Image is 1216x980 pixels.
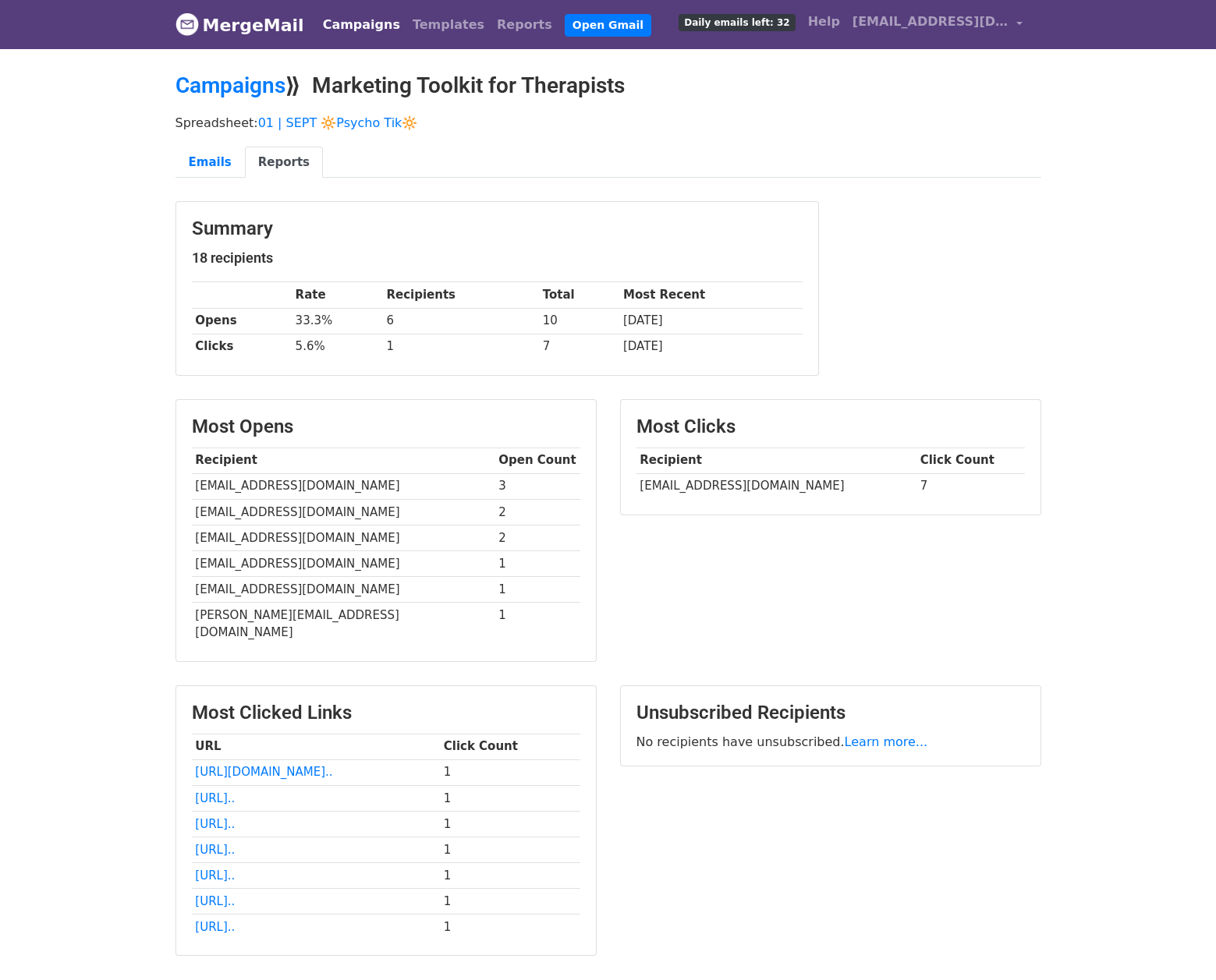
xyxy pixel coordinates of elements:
td: [DATE] [619,334,802,359]
td: 33.3% [292,308,383,334]
td: 1 [495,550,580,576]
h3: Most Clicked Links [192,702,580,724]
th: Rate [292,282,383,308]
a: Daily emails left: 32 [672,6,801,37]
a: [URL].. [195,920,235,934]
iframe: Chat Widget [1138,905,1216,980]
th: URL [192,734,440,759]
td: 1 [440,889,580,915]
td: 1 [495,577,580,603]
a: [EMAIL_ADDRESS][DOMAIN_NAME] [846,6,1029,43]
a: Help [802,6,846,37]
th: Recipient [192,448,495,473]
a: [URL].. [195,894,235,908]
td: [EMAIL_ADDRESS][DOMAIN_NAME] [192,473,495,499]
th: Recipients [383,282,539,308]
th: Total [539,282,619,308]
td: 1 [440,811,580,837]
td: 10 [539,308,619,334]
a: Emails [175,147,245,179]
th: Click Count [916,448,1025,473]
td: 5.6% [292,334,383,359]
th: Most Recent [619,282,802,308]
a: [URL].. [195,843,235,857]
a: [URL].. [195,817,235,831]
h3: Most Opens [192,416,580,438]
td: [DATE] [619,308,802,334]
th: Clicks [192,334,292,359]
th: Recipient [636,448,916,473]
a: Reports [245,147,323,179]
td: 1 [440,837,580,862]
a: MergeMail [175,9,304,41]
td: [EMAIL_ADDRESS][DOMAIN_NAME] [192,577,495,603]
td: [EMAIL_ADDRESS][DOMAIN_NAME] [192,525,495,550]
th: Click Count [440,734,580,759]
p: No recipients have unsubscribed. [636,734,1025,750]
td: 6 [383,308,539,334]
td: 3 [495,473,580,499]
h5: 18 recipients [192,249,803,267]
p: Spreadsheet: [175,115,1041,131]
td: [EMAIL_ADDRESS][DOMAIN_NAME] [192,499,495,525]
a: 01 | SEPT 🔆Psycho Tik🔆 [258,115,418,130]
a: [URL].. [195,869,235,883]
a: Campaigns [317,9,406,41]
th: Open Count [495,448,580,473]
th: Opens [192,308,292,334]
span: Daily emails left: 32 [679,14,795,31]
img: MergeMail logo [175,12,199,36]
a: [URL][DOMAIN_NAME].. [195,765,332,779]
a: Campaigns [175,73,285,98]
h3: Most Clicks [636,416,1025,438]
h2: ⟫ Marketing Toolkit for Therapists [175,73,1041,99]
td: 1 [440,759,580,785]
td: 1 [440,785,580,811]
h3: Summary [192,218,803,240]
span: [EMAIL_ADDRESS][DOMAIN_NAME] [853,12,1009,31]
h3: Unsubscribed Recipients [636,702,1025,724]
a: [URL].. [195,791,235,805]
a: Open Gmail [565,14,651,37]
td: [PERSON_NAME][EMAIL_ADDRESS][DOMAIN_NAME] [192,603,495,646]
td: 2 [495,499,580,525]
td: [EMAIL_ADDRESS][DOMAIN_NAME] [636,473,916,499]
a: Learn more... [845,734,928,749]
td: 1 [440,862,580,888]
a: Reports [491,9,558,41]
td: 2 [495,525,580,550]
td: 1 [440,915,580,940]
td: 7 [916,473,1025,499]
a: Templates [406,9,491,41]
td: [EMAIL_ADDRESS][DOMAIN_NAME] [192,550,495,576]
td: 1 [495,603,580,646]
td: 1 [383,334,539,359]
td: 7 [539,334,619,359]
